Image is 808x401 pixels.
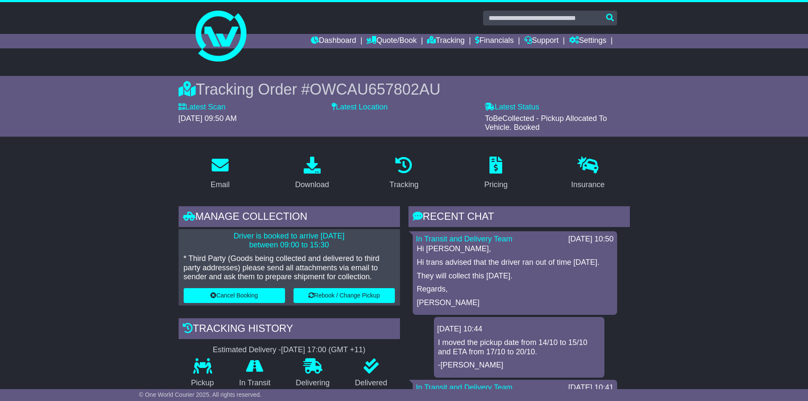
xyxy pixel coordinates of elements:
div: Tracking history [179,318,400,341]
p: Regards, [417,285,613,294]
a: In Transit and Delivery Team [416,383,513,392]
p: [PERSON_NAME] [417,298,613,308]
p: Delivering [283,379,343,388]
div: [DATE] 10:44 [437,325,601,334]
button: Cancel Booking [184,288,285,303]
p: Hi trans advised that the driver ran out of time [DATE]. [417,258,613,267]
span: [DATE] 09:50 AM [179,114,237,123]
label: Latest Location [332,103,388,112]
p: Hi [PERSON_NAME], [417,244,613,254]
span: ToBeCollected - Pickup Allocated To Vehicle. Booked [485,114,607,132]
a: Download [290,154,335,193]
div: [DATE] 10:41 [568,383,614,393]
a: Pricing [479,154,513,193]
a: Settings [569,34,607,48]
div: [DATE] 17:00 (GMT +11) [281,345,366,355]
div: Email [210,179,229,191]
label: Latest Status [485,103,539,112]
a: Tracking [384,154,424,193]
span: OWCAU657802AU [310,81,440,98]
p: Pickup [179,379,227,388]
a: Support [524,34,559,48]
label: Latest Scan [179,103,226,112]
a: Quote/Book [366,34,417,48]
a: Dashboard [311,34,356,48]
a: In Transit and Delivery Team [416,235,513,243]
p: In Transit [226,379,283,388]
div: Pricing [484,179,508,191]
div: Insurance [571,179,605,191]
p: -[PERSON_NAME] [438,361,600,370]
button: Rebook / Change Pickup [294,288,395,303]
div: [DATE] 10:50 [568,235,614,244]
a: Insurance [566,154,610,193]
p: Driver is booked to arrive [DATE] between 09:00 to 15:30 [184,232,395,250]
p: I moved the pickup date from 14/10 to 15/10 and ETA from 17/10 to 20/10. [438,338,600,356]
div: Tracking [389,179,418,191]
div: Tracking Order # [179,80,630,98]
p: They will collect this [DATE]. [417,272,613,281]
a: Email [205,154,235,193]
a: Tracking [427,34,464,48]
p: Delivered [342,379,400,388]
div: RECENT CHAT [408,206,630,229]
div: Download [295,179,329,191]
p: * Third Party (Goods being collected and delivered to third party addresses) please send all atta... [184,254,395,282]
a: Financials [475,34,514,48]
div: Estimated Delivery - [179,345,400,355]
div: Manage collection [179,206,400,229]
span: © One World Courier 2025. All rights reserved. [139,391,262,398]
